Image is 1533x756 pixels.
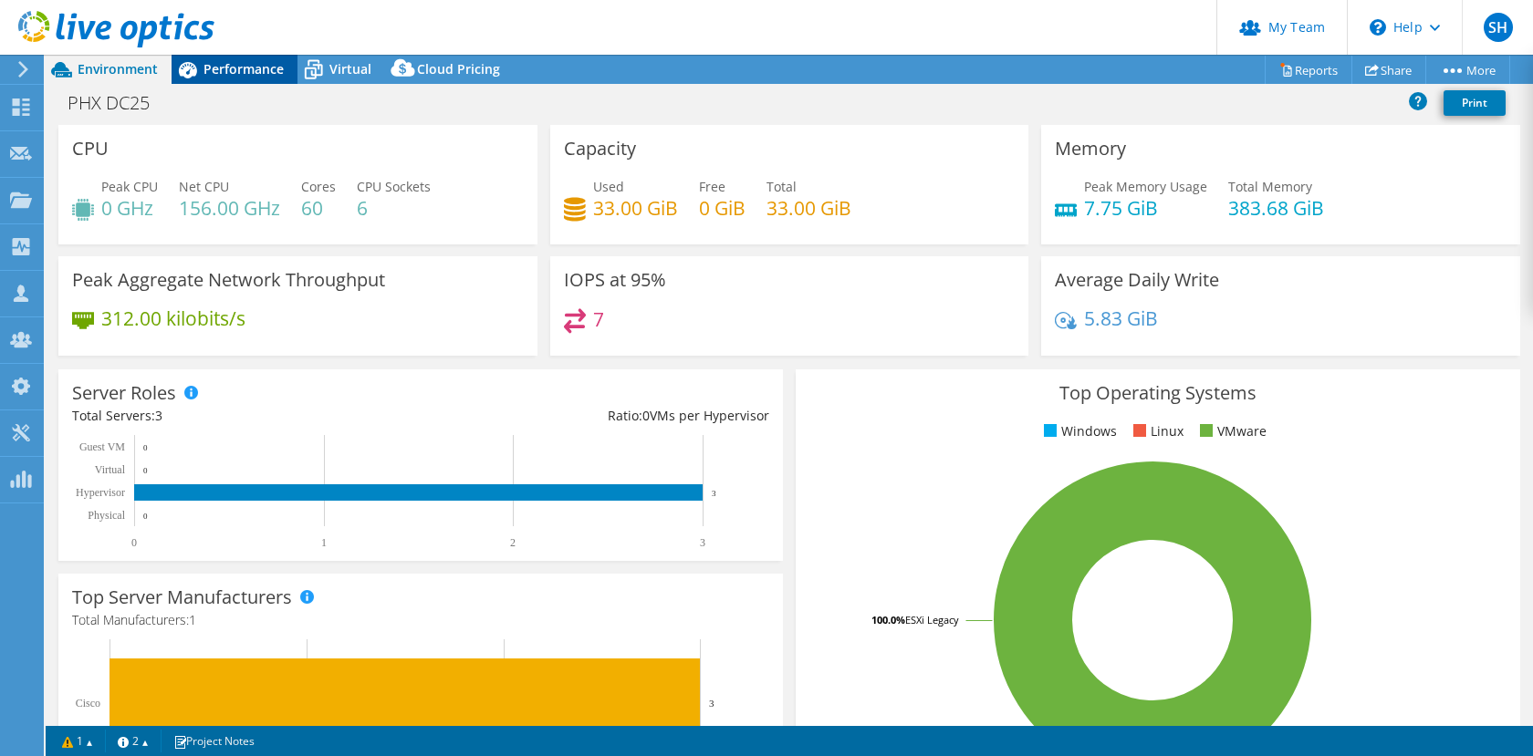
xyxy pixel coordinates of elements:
text: 0 [143,512,148,521]
div: Ratio: VMs per Hypervisor [421,406,769,426]
h3: Top Server Manufacturers [72,587,292,607]
span: Peak Memory Usage [1084,178,1207,195]
span: 0 [642,407,650,424]
h4: 0 GHz [101,198,158,218]
text: 0 [143,466,148,475]
span: 1 [189,611,196,628]
text: Physical [88,509,125,522]
h4: 33.00 GiB [593,198,678,218]
span: Peak CPU [101,178,158,195]
h3: Server Roles [72,383,176,403]
h4: 0 GiB [699,198,746,218]
text: Virtual [95,463,126,476]
span: Total [766,178,797,195]
h1: PHX DC25 [59,93,178,113]
a: Share [1351,56,1426,84]
span: CPU Sockets [357,178,431,195]
span: Cores [301,178,336,195]
a: Project Notes [161,730,267,752]
text: 0 [131,536,137,549]
h3: CPU [72,139,109,159]
a: More [1425,56,1510,84]
h4: 383.68 GiB [1228,198,1324,218]
tspan: ESXi Legacy [905,613,959,627]
span: Performance [203,60,284,78]
span: 3 [155,407,162,424]
h3: Capacity [564,139,636,159]
h4: 6 [357,198,431,218]
span: Cloud Pricing [417,60,500,78]
h3: Peak Aggregate Network Throughput [72,270,385,290]
h4: 60 [301,198,336,218]
h4: 7.75 GiB [1084,198,1207,218]
h4: 7 [593,309,604,329]
text: Cisco [76,697,100,709]
span: SH [1484,13,1513,42]
a: 2 [105,730,162,752]
span: Net CPU [179,178,229,195]
h4: 156.00 GHz [179,198,280,218]
text: 0 [143,443,148,452]
h4: 33.00 GiB [766,198,851,218]
text: 3 [709,698,714,709]
text: Guest VM [79,440,125,453]
h3: Memory [1055,139,1126,159]
span: Used [593,178,624,195]
div: Total Servers: [72,406,421,426]
h3: IOPS at 95% [564,270,666,290]
a: 1 [49,730,106,752]
h4: 312.00 kilobits/s [101,308,245,328]
h4: 5.83 GiB [1084,308,1158,328]
text: 3 [700,536,705,549]
h4: Total Manufacturers: [72,610,769,630]
span: Total Memory [1228,178,1312,195]
a: Print [1444,90,1506,116]
li: VMware [1195,421,1267,441]
li: Linux [1129,421,1184,441]
text: 1 [321,536,327,549]
tspan: 100.0% [871,613,905,627]
text: Hypervisor [76,486,125,499]
text: 3 [712,489,716,498]
h3: Top Operating Systems [809,383,1507,403]
span: Free [699,178,725,195]
span: Environment [78,60,158,78]
li: Windows [1039,421,1117,441]
span: Virtual [329,60,371,78]
text: 2 [510,536,516,549]
a: Reports [1265,56,1352,84]
h3: Average Daily Write [1055,270,1219,290]
svg: \n [1370,19,1386,36]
